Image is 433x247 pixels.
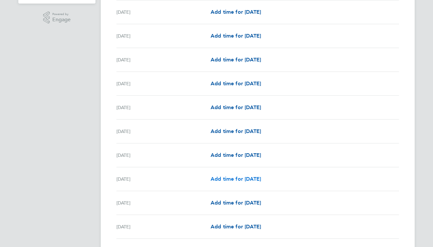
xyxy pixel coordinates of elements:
[116,127,211,135] div: [DATE]
[211,57,261,63] span: Add time for [DATE]
[211,176,261,182] span: Add time for [DATE]
[116,80,211,88] div: [DATE]
[211,80,261,88] a: Add time for [DATE]
[52,17,71,23] span: Engage
[52,11,71,17] span: Powered by
[211,223,261,230] span: Add time for [DATE]
[211,32,261,40] a: Add time for [DATE]
[116,223,211,231] div: [DATE]
[43,11,71,24] a: Powered byEngage
[116,104,211,111] div: [DATE]
[211,200,261,206] span: Add time for [DATE]
[211,33,261,39] span: Add time for [DATE]
[211,8,261,16] a: Add time for [DATE]
[116,32,211,40] div: [DATE]
[211,80,261,87] span: Add time for [DATE]
[116,56,211,64] div: [DATE]
[211,56,261,64] a: Add time for [DATE]
[211,127,261,135] a: Add time for [DATE]
[211,104,261,111] a: Add time for [DATE]
[211,128,261,134] span: Add time for [DATE]
[211,199,261,207] a: Add time for [DATE]
[116,8,211,16] div: [DATE]
[116,151,211,159] div: [DATE]
[211,175,261,183] a: Add time for [DATE]
[211,151,261,159] a: Add time for [DATE]
[211,223,261,231] a: Add time for [DATE]
[211,152,261,158] span: Add time for [DATE]
[116,199,211,207] div: [DATE]
[211,9,261,15] span: Add time for [DATE]
[116,175,211,183] div: [DATE]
